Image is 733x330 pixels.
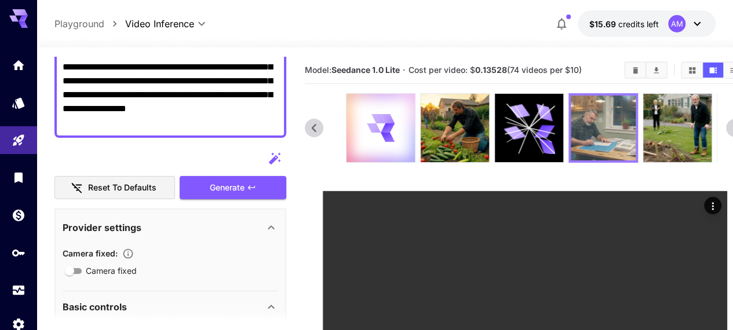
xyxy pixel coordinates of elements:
span: $15.69 [589,19,618,29]
div: Actions [704,197,721,214]
span: Video Inference [125,17,194,31]
div: Library [12,170,25,185]
img: QeXqrAAAABklEQVQDAGd0JGof5A24AAAAAElFTkSuQmCC [571,96,636,160]
button: $15.69116AM [578,10,716,37]
button: Download All [646,63,666,78]
img: UoF27QAAAAZJREFUAwAs58ZUAY1Y6AAAAABJRU5ErkJggg== [421,94,489,162]
button: Show videos in grid view [682,63,702,78]
button: Clear videos [625,63,646,78]
nav: breadcrumb [54,17,125,31]
b: Seedance 1.0 Lite [331,65,400,75]
a: Playground [54,17,104,31]
p: Basic controls [63,300,127,314]
div: Models [12,96,25,110]
button: Generate [180,176,286,200]
div: Clear videosDownload All [624,61,668,79]
div: Basic controls [63,293,278,321]
button: Show videos in video view [703,63,723,78]
div: API Keys [12,245,25,260]
div: Playground [12,133,25,148]
div: Usage [12,283,25,298]
div: $15.69116 [589,18,659,30]
span: Generate [210,181,245,195]
b: 0.13528 [475,65,507,75]
span: credits left [618,19,659,29]
div: Home [12,58,25,72]
span: Model: [305,65,400,75]
div: Provider settings [63,214,278,241]
span: Camera fixed : [63,248,118,258]
p: · [403,63,406,77]
div: AM [668,15,685,32]
span: Camera fixed [86,265,137,277]
p: Provider settings [63,221,141,234]
img: 0oY+FAAAAABJRU5ErkJggg== [643,94,712,162]
div: Wallet [12,208,25,222]
button: Reset to defaults [54,176,175,200]
span: Cost per video: $ (74 videos per $10) [409,65,582,75]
